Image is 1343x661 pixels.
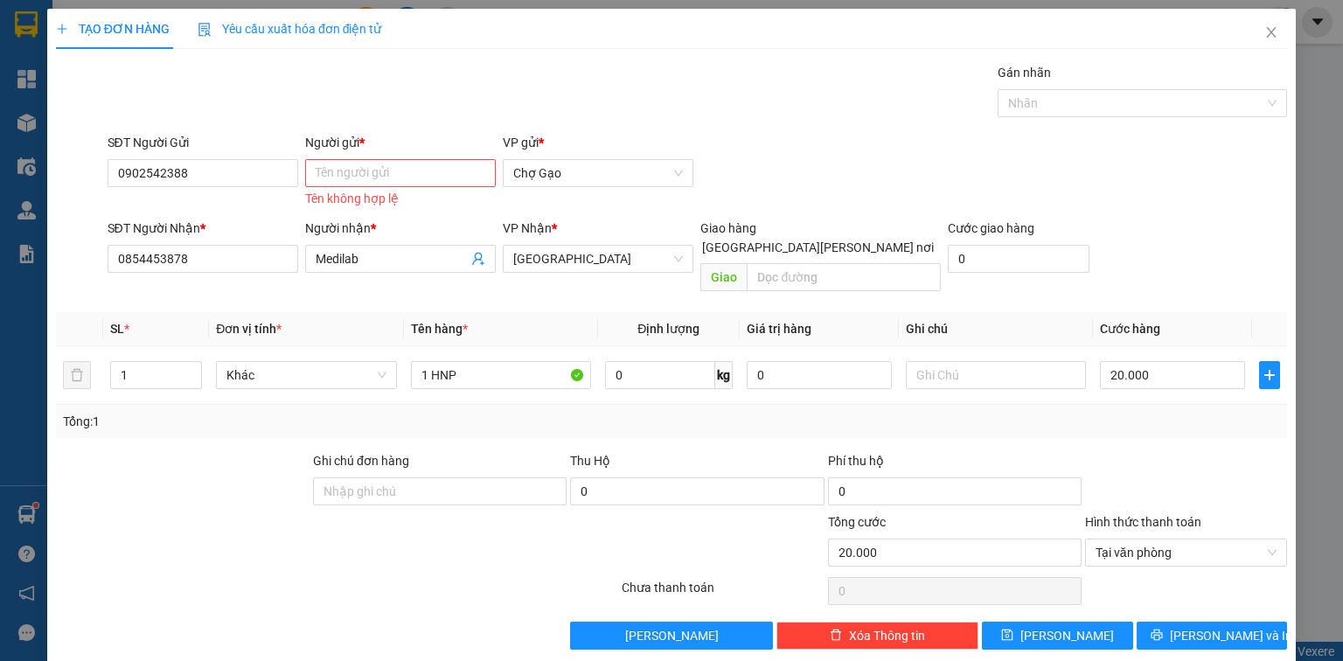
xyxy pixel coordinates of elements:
span: user-add [471,252,485,266]
button: deleteXóa Thông tin [776,622,978,650]
span: Cước hàng [1100,322,1160,336]
span: [PERSON_NAME] [1020,626,1114,645]
span: Thu Hộ [570,454,610,468]
input: 0 [747,361,892,389]
span: plus [56,23,68,35]
span: close [1264,25,1278,39]
input: VD: Bàn, Ghế [411,361,591,389]
span: delete [830,629,842,643]
input: Dọc đường [747,263,941,291]
div: Người gửi [305,133,496,152]
span: Tổng cước [828,515,886,529]
span: Yêu cầu xuất hóa đơn điện tử [198,22,382,36]
span: plus [1260,368,1279,382]
button: [PERSON_NAME] [570,622,772,650]
span: [PERSON_NAME] và In [1170,626,1292,645]
span: Giao hàng [700,221,756,235]
label: Cước giao hàng [948,221,1034,235]
div: VP gửi [503,133,693,152]
button: Close [1247,9,1296,58]
input: Cước giao hàng [948,245,1089,273]
th: Ghi chú [899,312,1093,346]
span: Giá trị hàng [747,322,811,336]
span: Đơn vị tính [216,322,282,336]
button: save[PERSON_NAME] [982,622,1133,650]
div: SĐT Người Nhận [108,219,298,238]
label: Hình thức thanh toán [1085,515,1201,529]
span: kg [715,361,733,389]
span: [PERSON_NAME] [625,626,719,645]
span: Khác [226,362,386,388]
span: Chợ Gạo [513,160,683,186]
span: Tại văn phòng [1096,539,1277,566]
span: Sài Gòn [513,246,683,272]
input: Ghi Chú [906,361,1086,389]
input: Ghi chú đơn hàng [313,477,567,505]
label: Ghi chú đơn hàng [313,454,409,468]
span: Tên hàng [411,322,468,336]
img: icon [198,23,212,37]
div: Chưa thanh toán [620,578,825,609]
span: printer [1151,629,1163,643]
button: plus [1259,361,1280,389]
text: CGTLT1208250017 [81,83,318,114]
span: save [1001,629,1013,643]
div: SĐT Người Gửi [108,133,298,152]
span: Định lượng [637,322,699,336]
span: TẠO ĐƠN HÀNG [56,22,170,36]
div: Chợ Gạo [10,125,389,171]
button: printer[PERSON_NAME] và In [1137,622,1288,650]
label: Gán nhãn [998,66,1051,80]
span: Giao [700,263,747,291]
div: Người nhận [305,219,496,238]
div: Tổng: 1 [63,412,519,431]
span: SL [110,322,124,336]
span: [GEOGRAPHIC_DATA][PERSON_NAME] nơi [695,238,941,257]
button: delete [63,361,91,389]
span: Xóa Thông tin [849,626,925,645]
div: Tên không hợp lệ [305,189,496,209]
div: Phí thu hộ [828,451,1082,477]
span: VP Nhận [503,221,552,235]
